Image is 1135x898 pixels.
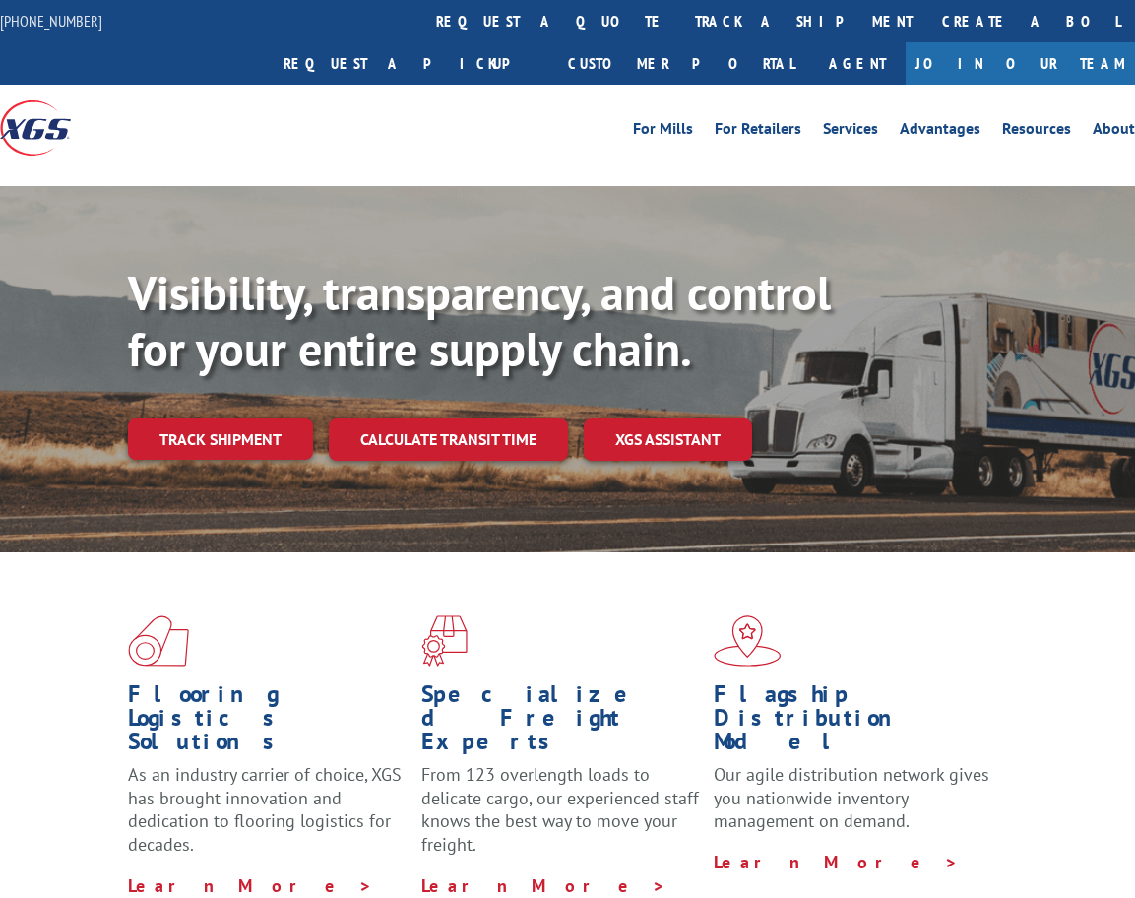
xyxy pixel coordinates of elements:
[714,682,992,763] h1: Flagship Distribution Model
[421,763,700,874] p: From 123 overlength loads to delicate cargo, our experienced staff knows the best way to move you...
[128,262,831,380] b: Visibility, transparency, and control for your entire supply chain.
[128,874,373,897] a: Learn More >
[715,121,801,143] a: For Retailers
[633,121,693,143] a: For Mills
[128,682,407,763] h1: Flooring Logistics Solutions
[900,121,980,143] a: Advantages
[809,42,906,85] a: Agent
[421,874,666,897] a: Learn More >
[584,418,752,461] a: XGS ASSISTANT
[329,418,568,461] a: Calculate transit time
[421,682,700,763] h1: Specialized Freight Experts
[269,42,553,85] a: Request a pickup
[421,615,468,667] img: xgs-icon-focused-on-flooring-red
[714,763,989,833] span: Our agile distribution network gives you nationwide inventory management on demand.
[714,615,782,667] img: xgs-icon-flagship-distribution-model-red
[823,121,878,143] a: Services
[128,615,189,667] img: xgs-icon-total-supply-chain-intelligence-red
[1093,121,1135,143] a: About
[1002,121,1071,143] a: Resources
[906,42,1135,85] a: Join Our Team
[553,42,809,85] a: Customer Portal
[714,851,959,873] a: Learn More >
[128,418,313,460] a: Track shipment
[128,763,402,856] span: As an industry carrier of choice, XGS has brought innovation and dedication to flooring logistics...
